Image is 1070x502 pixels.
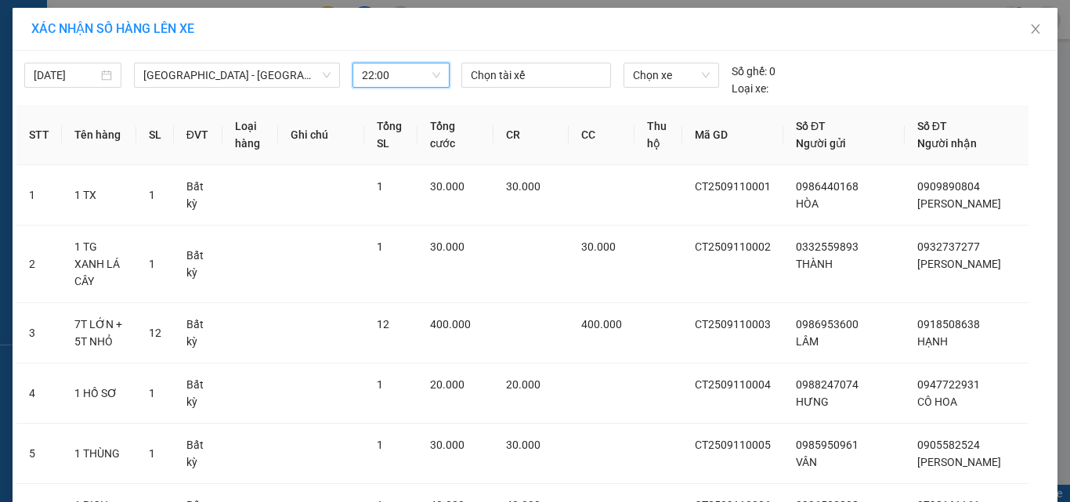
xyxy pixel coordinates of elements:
[634,105,682,165] th: Thu hộ
[222,105,278,165] th: Loại hàng
[418,105,493,165] th: Tổng cước
[917,318,980,330] span: 0918508638
[796,258,833,270] span: THÀNH
[695,439,771,451] span: CT2509110005
[796,456,817,468] span: VÂN
[581,318,622,330] span: 400.000
[917,439,980,451] span: 0905582524
[695,180,771,193] span: CT2509110001
[62,226,136,303] td: 1 TG XANH LÁ CÂY
[569,105,634,165] th: CC
[796,180,859,193] span: 0986440168
[796,439,859,451] span: 0985950961
[796,120,826,132] span: Số ĐT
[174,226,223,303] td: Bất kỳ
[917,180,980,193] span: 0909890804
[506,180,540,193] span: 30.000
[430,439,465,451] span: 30.000
[34,67,98,84] input: 11/09/2025
[62,424,136,484] td: 1 THÙNG
[917,395,957,408] span: CÔ HOA
[174,424,223,484] td: Bất kỳ
[149,387,155,399] span: 1
[796,378,859,391] span: 0988247074
[732,63,775,80] div: 0
[143,63,331,87] span: Nha Trang - Sài Gòn (Hàng hoá)
[917,335,948,348] span: HẠNH
[377,180,383,193] span: 1
[174,105,223,165] th: ĐVT
[149,447,155,460] span: 1
[16,165,62,226] td: 1
[796,395,829,408] span: HƯNG
[149,189,155,201] span: 1
[695,318,771,330] span: CT2509110003
[62,165,136,226] td: 1 TX
[16,363,62,424] td: 4
[377,240,383,253] span: 1
[796,240,859,253] span: 0332559893
[493,105,569,165] th: CR
[362,63,440,87] span: 22:00
[506,439,540,451] span: 30.000
[174,165,223,226] td: Bất kỳ
[62,363,136,424] td: 1 HỒ SƠ
[430,378,465,391] span: 20.000
[796,318,859,330] span: 0986953600
[16,424,62,484] td: 5
[581,240,616,253] span: 30.000
[149,258,155,270] span: 1
[796,335,819,348] span: LÂM
[732,63,767,80] span: Số ghế:
[682,105,783,165] th: Mã GD
[136,105,174,165] th: SL
[732,80,768,97] span: Loại xe:
[917,456,1001,468] span: [PERSON_NAME]
[796,197,819,210] span: HÒA
[917,197,1001,210] span: [PERSON_NAME]
[377,378,383,391] span: 1
[16,105,62,165] th: STT
[796,137,846,150] span: Người gửi
[695,240,771,253] span: CT2509110002
[695,378,771,391] span: CT2509110004
[430,180,465,193] span: 30.000
[917,240,980,253] span: 0932737277
[1014,8,1057,52] button: Close
[364,105,418,165] th: Tổng SL
[377,439,383,451] span: 1
[149,327,161,339] span: 12
[633,63,710,87] span: Chọn xe
[917,137,977,150] span: Người nhận
[16,226,62,303] td: 2
[917,378,980,391] span: 0947722931
[174,363,223,424] td: Bất kỳ
[917,258,1001,270] span: [PERSON_NAME]
[62,105,136,165] th: Tên hàng
[1029,23,1042,35] span: close
[377,318,389,330] span: 12
[16,303,62,363] td: 3
[322,70,331,80] span: down
[917,120,947,132] span: Số ĐT
[278,105,363,165] th: Ghi chú
[62,303,136,363] td: 7T LỚN + 5T NHỎ
[174,303,223,363] td: Bất kỳ
[430,240,465,253] span: 30.000
[430,318,471,330] span: 400.000
[506,378,540,391] span: 20.000
[31,21,194,36] span: XÁC NHẬN SỐ HÀNG LÊN XE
